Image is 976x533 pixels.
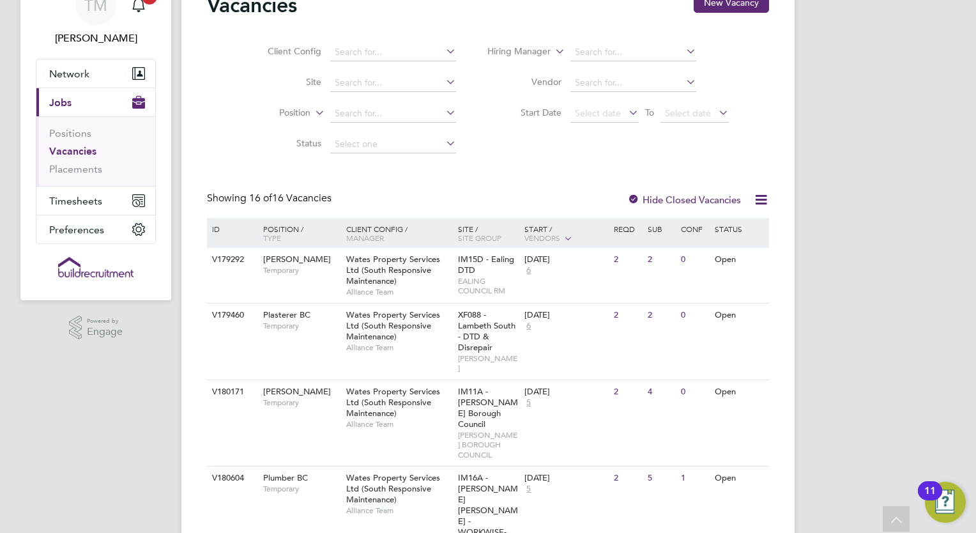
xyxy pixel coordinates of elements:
[346,472,440,505] span: Wates Property Services Ltd (South Responsive Maintenance)
[678,218,711,240] div: Conf
[346,386,440,419] span: Wates Property Services Ltd (South Responsive Maintenance)
[36,116,155,186] div: Jobs
[58,257,133,277] img: buildrec-logo-retina.png
[36,31,156,46] span: Tom Morgan
[524,398,533,408] span: 5
[455,218,522,249] div: Site /
[36,187,155,215] button: Timesheets
[712,304,767,327] div: Open
[49,224,104,236] span: Preferences
[458,254,514,275] span: IM15D - Ealing DTD
[524,265,533,276] span: 6
[69,316,123,340] a: Powered byEngage
[263,398,340,408] span: Temporary
[263,309,310,320] span: Plasterer BC
[924,491,936,507] div: 11
[263,386,331,397] span: [PERSON_NAME]
[346,419,452,429] span: Alliance Team
[665,107,711,119] span: Select date
[330,105,456,123] input: Search for...
[570,43,696,61] input: Search for...
[49,97,72,109] span: Jobs
[263,233,281,243] span: Type
[627,194,741,206] label: Hide Closed Vacancies
[644,467,678,490] div: 5
[87,327,123,337] span: Engage
[575,107,621,119] span: Select date
[712,218,767,240] div: Status
[458,386,518,429] span: IM11A - [PERSON_NAME] Borough Council
[458,233,501,243] span: Site Group
[644,380,678,404] div: 4
[925,482,966,523] button: Open Resource Center, 11 new notifications
[524,233,560,243] span: Vendors
[712,248,767,272] div: Open
[611,218,644,240] div: Reqd
[488,76,561,88] label: Vendor
[641,104,658,121] span: To
[237,107,310,120] label: Position
[611,380,644,404] div: 2
[346,233,384,243] span: Manager
[644,218,678,240] div: Sub
[330,135,456,153] input: Select one
[524,310,607,321] div: [DATE]
[458,309,515,353] span: XF088 - Lambeth South - DTD & Disrepair
[209,467,254,490] div: V180604
[346,309,440,342] span: Wates Property Services Ltd (South Responsive Maintenance)
[521,218,611,250] div: Start /
[524,321,533,332] span: 6
[49,145,96,157] a: Vacancies
[36,88,155,116] button: Jobs
[644,248,678,272] div: 2
[611,304,644,327] div: 2
[524,387,607,398] div: [DATE]
[249,192,332,205] span: 16 Vacancies
[458,430,519,460] span: [PERSON_NAME] BOROUGH COUNCIL
[263,472,308,483] span: Plumber BC
[346,287,452,297] span: Alliance Team
[330,43,456,61] input: Search for...
[209,380,254,404] div: V180171
[263,254,331,265] span: [PERSON_NAME]
[570,74,696,92] input: Search for...
[49,127,91,139] a: Positions
[524,484,533,495] span: 5
[678,380,711,404] div: 0
[611,248,644,272] div: 2
[263,321,340,331] span: Temporary
[343,218,455,249] div: Client Config /
[524,254,607,265] div: [DATE]
[678,467,711,490] div: 1
[458,276,519,296] span: EALING COUNCIL RM
[263,484,340,494] span: Temporary
[248,137,321,149] label: Status
[712,467,767,490] div: Open
[49,68,89,80] span: Network
[249,192,272,205] span: 16 of
[458,353,519,373] span: [PERSON_NAME]
[87,316,123,327] span: Powered by
[209,218,254,240] div: ID
[36,215,155,243] button: Preferences
[330,74,456,92] input: Search for...
[346,343,452,353] span: Alliance Team
[209,304,254,327] div: V179460
[477,45,551,58] label: Hiring Manager
[207,192,334,205] div: Showing
[524,473,607,484] div: [DATE]
[36,257,156,277] a: Go to home page
[346,506,452,516] span: Alliance Team
[346,254,440,286] span: Wates Property Services Ltd (South Responsive Maintenance)
[209,248,254,272] div: V179292
[712,380,767,404] div: Open
[678,248,711,272] div: 0
[248,76,321,88] label: Site
[254,218,343,249] div: Position /
[644,304,678,327] div: 2
[49,195,102,207] span: Timesheets
[611,467,644,490] div: 2
[248,45,321,57] label: Client Config
[263,265,340,275] span: Temporary
[678,304,711,327] div: 0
